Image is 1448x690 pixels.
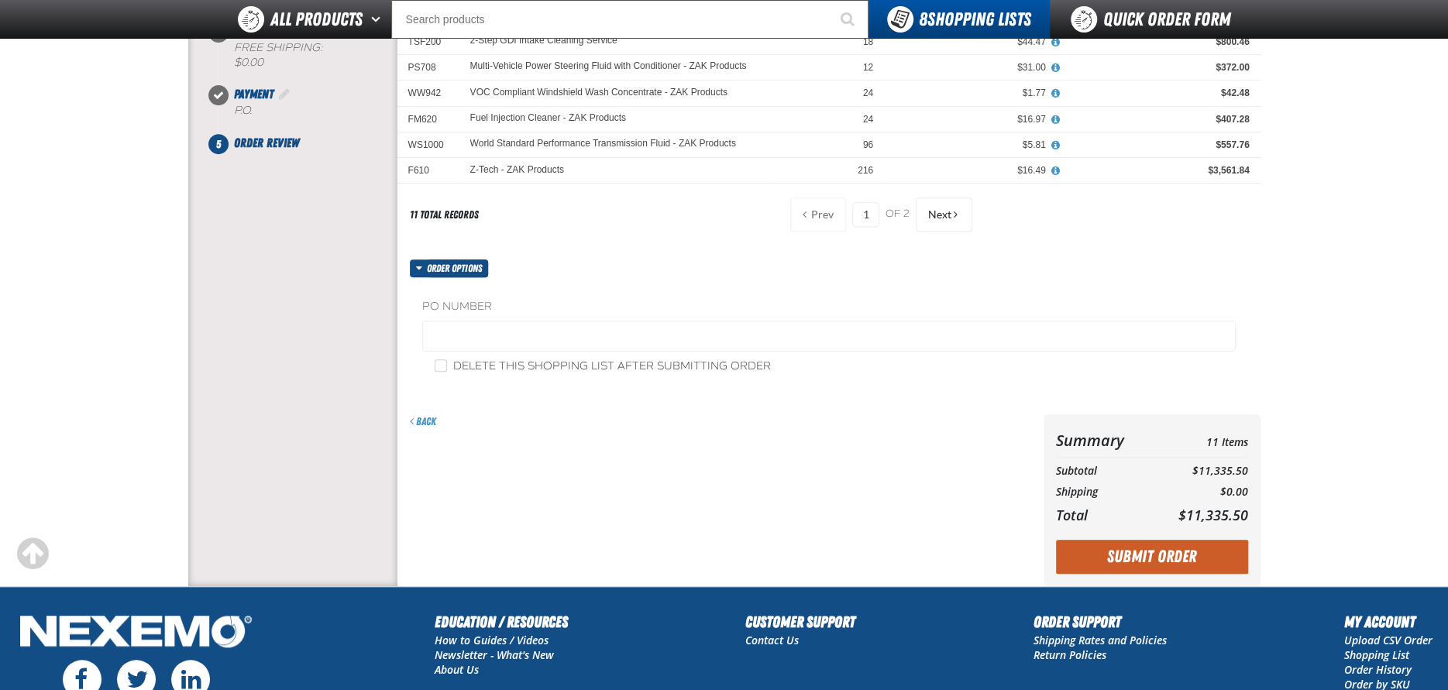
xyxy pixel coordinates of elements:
td: 11 Items [1150,427,1247,454]
h2: Education / Resources [435,610,568,633]
a: Fuel Injection Cleaner - ZAK Products [470,113,626,124]
span: 24 [863,114,873,125]
div: 11 total records [410,208,479,222]
li: Order Review. Step 5 of 5. Not Completed [218,134,397,153]
a: 2-Step GDI Intake Cleaning Service [470,36,617,46]
td: F610 [397,158,459,184]
span: All Products [270,5,363,33]
span: 5 [208,134,229,154]
h2: Order Support [1034,610,1167,633]
span: 24 [863,88,873,98]
a: Z-Tech - ZAK Products [470,164,564,175]
button: View All Prices for World Standard Performance Transmission Fluid - ZAK Products [1046,139,1066,153]
td: WS1000 [397,132,459,157]
span: Order Review [234,136,299,150]
td: WW942 [397,81,459,106]
div: Free Shipping: [234,41,397,70]
label: Delete this shopping list after submitting order [435,359,771,374]
th: Summary [1056,427,1151,454]
span: $11,335.50 [1178,506,1248,524]
td: $0.00 [1150,482,1247,503]
button: Submit Order [1056,540,1248,574]
a: Shopping List [1344,647,1409,662]
div: $16.97 [895,113,1046,125]
h2: Customer Support [745,610,855,633]
a: Return Policies [1034,647,1106,662]
span: Next Page [928,208,951,221]
div: $557.76 [1068,139,1250,151]
a: Upload CSV Order [1344,633,1433,647]
button: View All Prices for VOC Compliant Windshield Wash Concentrate - ZAK Products [1046,87,1066,101]
td: PS708 [397,55,459,81]
span: 96 [863,139,873,150]
span: 216 [858,165,873,176]
a: Contact Us [745,633,799,647]
button: View All Prices for Z-Tech - ZAK Products [1046,164,1066,178]
button: View All Prices for 2-Step GDI Intake Cleaning Service [1046,36,1066,50]
span: of 2 [886,208,910,221]
button: View All Prices for Multi-Vehicle Power Steering Fluid with Conditioner - ZAK Products [1046,61,1066,75]
div: $800.46 [1068,36,1250,48]
div: $42.48 [1068,87,1250,99]
strong: $0.00 [234,56,263,69]
th: Shipping [1056,482,1151,503]
a: Order History [1344,662,1412,677]
div: $3,561.84 [1068,164,1250,177]
input: Delete this shopping list after submitting order [435,359,447,372]
a: Newsletter - What's New [435,647,554,662]
span: Order options [427,259,488,277]
a: How to Guides / Videos [435,633,549,647]
span: Payment [234,87,273,101]
div: $31.00 [895,61,1046,74]
label: PO Number [422,300,1236,314]
span: 12 [863,62,873,73]
div: $1.77 [895,87,1046,99]
td: TSF200 [397,29,459,55]
span: 18 [863,36,873,47]
td: $11,335.50 [1150,461,1247,482]
button: Order options [410,259,489,277]
a: About Us [435,662,479,677]
span: Shopping Lists [919,9,1031,30]
li: Shipping Method. Step 3 of 5. Completed [218,22,397,86]
li: Payment. Step 4 of 5. Completed [218,85,397,134]
a: Shipping Rates and Policies [1034,633,1167,647]
h2: My Account [1344,610,1433,633]
div: $44.47 [895,36,1046,48]
div: $407.28 [1068,113,1250,125]
a: Multi-Vehicle Power Steering Fluid with Conditioner - ZAK Products [470,61,747,72]
div: $5.81 [895,139,1046,151]
a: World Standard Performance Transmission Fluid - ZAK Products [470,139,736,149]
button: Next Page [916,197,972,232]
input: Current page number [852,202,879,227]
div: $372.00 [1068,61,1250,74]
img: Nexemo Logo [15,610,256,656]
th: Subtotal [1056,461,1151,482]
strong: 8 [919,9,927,30]
a: Edit Payment [277,87,292,101]
div: $16.49 [895,164,1046,177]
div: Scroll to the top [15,537,50,571]
div: P.O. [234,104,397,118]
a: Back [410,415,436,427]
a: VOC Compliant Windshield Wash Concentrate - ZAK Products [470,88,727,98]
td: FM620 [397,106,459,132]
th: Total [1056,503,1151,527]
button: View All Prices for Fuel Injection Cleaner - ZAK Products [1046,113,1066,127]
